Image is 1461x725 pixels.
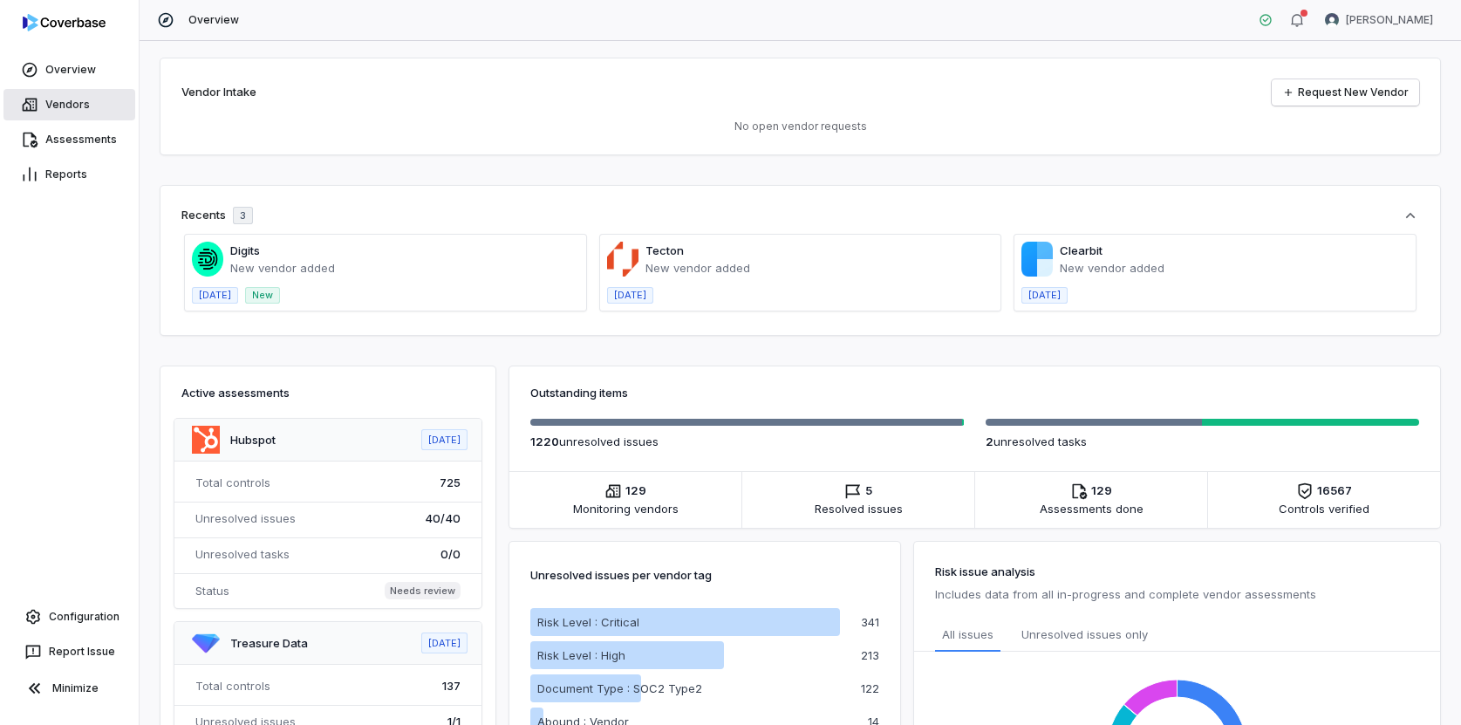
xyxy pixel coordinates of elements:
p: unresolved task s [986,433,1420,450]
p: 213 [861,650,879,661]
div: Recents [181,207,253,224]
button: Recents3 [181,207,1419,224]
span: 129 [1091,482,1112,500]
a: Treasure Data [230,636,308,650]
span: 1220 [530,434,559,448]
p: 341 [861,617,879,628]
p: Unresolved issues per vendor tag [530,563,712,587]
a: Hubspot [230,433,276,447]
a: Configuration [7,601,132,633]
a: Request New Vendor [1272,79,1419,106]
p: No open vendor requests [181,120,1419,133]
span: 3 [240,209,246,222]
a: Vendors [3,89,135,120]
span: 2 [986,434,993,448]
a: Overview [3,54,135,85]
a: Digits [230,243,260,257]
span: 129 [625,482,646,500]
span: All issues [942,626,993,643]
span: Unresolved issues only [1021,626,1148,645]
p: Includes data from all in-progress and complete vendor assessments [935,584,1419,605]
button: Minimize [7,671,132,706]
span: Assessments done [1040,500,1144,517]
a: Clearbit [1060,243,1103,257]
p: unresolved issue s [530,433,965,450]
a: Reports [3,159,135,190]
span: Controls verified [1279,500,1369,517]
a: Tecton [645,243,684,257]
h3: Active assessments [181,384,474,401]
h3: Outstanding items [530,384,1419,401]
p: Risk Level : Critical [537,613,639,631]
a: Assessments [3,124,135,155]
span: Overview [188,13,239,27]
p: 122 [861,683,879,694]
span: 5 [865,482,872,500]
span: Resolved issues [815,500,903,517]
h2: Vendor Intake [181,84,256,101]
span: 16567 [1317,482,1352,500]
p: Risk Level : High [537,646,625,664]
span: Monitoring vendors [573,500,679,517]
img: logo-D7KZi-bG.svg [23,14,106,31]
button: Report Issue [7,636,132,667]
img: Bill Admin avatar [1325,13,1339,27]
h3: Risk issue analysis [935,563,1419,580]
button: Bill Admin avatar[PERSON_NAME] [1314,7,1444,33]
p: Document Type : SOC2 Type2 [537,680,702,697]
span: [PERSON_NAME] [1346,13,1433,27]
